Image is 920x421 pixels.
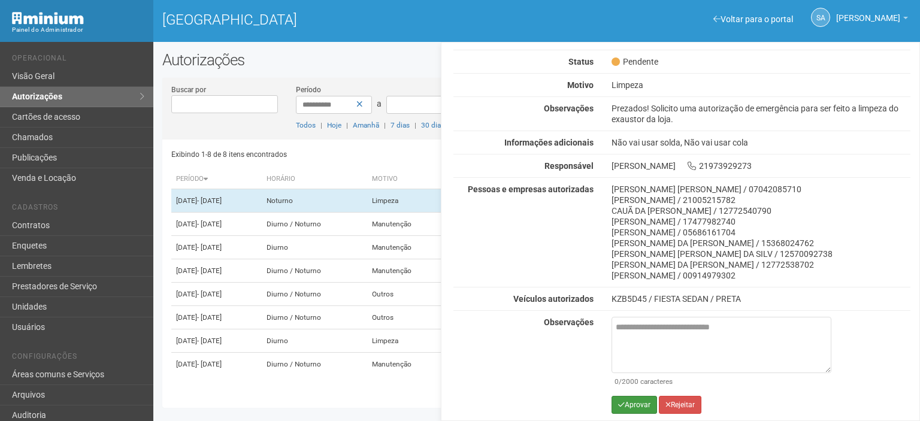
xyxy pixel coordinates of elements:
[612,184,910,195] div: [PERSON_NAME] [PERSON_NAME] / 07042085710
[262,283,367,306] td: Diurno / Noturno
[171,169,262,189] th: Período
[262,353,367,376] td: Diurno / Noturno
[162,51,911,69] h2: Autorizações
[171,306,262,329] td: [DATE]
[612,227,910,238] div: [PERSON_NAME] / 05686161704
[12,203,144,216] li: Cadastros
[12,25,144,35] div: Painel do Administrador
[353,121,379,129] a: Amanhã
[367,236,448,259] td: Manutenção
[612,205,910,216] div: CAUÃ DA [PERSON_NAME] / 12772540790
[367,306,448,329] td: Outros
[377,99,382,108] span: a
[197,266,222,275] span: - [DATE]
[171,213,262,236] td: [DATE]
[12,352,144,365] li: Configurações
[197,337,222,345] span: - [DATE]
[544,317,594,327] strong: Observações
[612,270,910,281] div: [PERSON_NAME] / 00914979302
[659,396,701,414] button: Rejeitar
[612,293,910,304] div: KZB5D45 / FIESTA SEDAN / PRETA
[612,56,658,67] span: Pendente
[197,290,222,298] span: - [DATE]
[612,238,910,249] div: [PERSON_NAME] DA [PERSON_NAME] / 15368024762
[468,184,594,194] strong: Pessoas e empresas autorizadas
[296,121,316,129] a: Todos
[414,121,416,129] span: |
[262,169,367,189] th: Horário
[384,121,386,129] span: |
[171,259,262,283] td: [DATE]
[171,353,262,376] td: [DATE]
[262,259,367,283] td: Diurno / Noturno
[603,103,919,125] div: Prezados! Solicito uma autorização de emergência para ser feito a limpeza do exaustor da loja.
[197,360,222,368] span: - [DATE]
[603,137,919,148] div: Não vai usar solda, Não vai usar cola
[367,189,448,213] td: Limpeza
[615,376,828,387] div: /2000 caracteres
[513,294,594,304] strong: Veículos autorizados
[296,84,321,95] label: Período
[367,329,448,353] td: Limpeza
[612,216,910,227] div: [PERSON_NAME] / 17477982740
[262,236,367,259] td: Diurno
[197,220,222,228] span: - [DATE]
[603,160,919,171] div: [PERSON_NAME] 21973929273
[391,121,410,129] a: 7 dias
[171,236,262,259] td: [DATE]
[544,104,594,113] strong: Observações
[836,2,900,23] span: Silvio Anjos
[171,146,533,163] div: Exibindo 1-8 de 8 itens encontrados
[262,213,367,236] td: Diurno / Noturno
[615,377,619,386] span: 0
[197,196,222,205] span: - [DATE]
[12,54,144,66] li: Operacional
[836,15,908,25] a: [PERSON_NAME]
[544,161,594,171] strong: Responsável
[421,121,444,129] a: 30 dias
[367,259,448,283] td: Manutenção
[504,138,594,147] strong: Informações adicionais
[197,313,222,322] span: - [DATE]
[367,283,448,306] td: Outros
[603,80,919,90] div: Limpeza
[567,80,594,90] strong: Motivo
[713,14,793,24] a: Voltar para o portal
[262,306,367,329] td: Diurno / Noturno
[171,189,262,213] td: [DATE]
[162,12,528,28] h1: [GEOGRAPHIC_DATA]
[612,249,910,259] div: [PERSON_NAME] [PERSON_NAME] DA SILV / 12570092738
[171,329,262,353] td: [DATE]
[811,8,830,27] a: SA
[367,213,448,236] td: Manutenção
[262,189,367,213] td: Noturno
[171,84,206,95] label: Buscar por
[197,243,222,252] span: - [DATE]
[612,195,910,205] div: [PERSON_NAME] / 21005215782
[612,396,657,414] button: Aprovar
[262,329,367,353] td: Diurno
[367,169,448,189] th: Motivo
[367,353,448,376] td: Manutenção
[12,12,84,25] img: Minium
[568,57,594,66] strong: Status
[327,121,341,129] a: Hoje
[346,121,348,129] span: |
[612,259,910,270] div: [PERSON_NAME] DA [PERSON_NAME] / 12772538702
[171,283,262,306] td: [DATE]
[320,121,322,129] span: |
